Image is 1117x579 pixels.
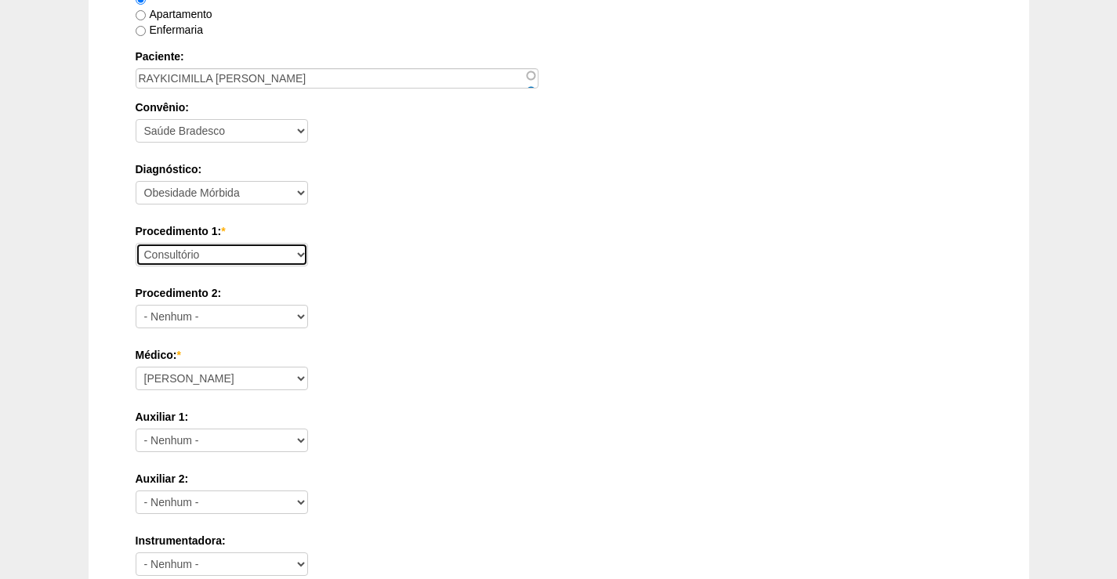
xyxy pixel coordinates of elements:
label: Médico: [136,347,982,363]
span: Este campo é obrigatório. [176,349,180,361]
label: Instrumentadora: [136,533,982,548]
input: Enfermaria [136,26,146,36]
label: Diagnóstico: [136,161,982,177]
label: Procedimento 1: [136,223,982,239]
label: Auxiliar 1: [136,409,982,425]
label: Procedimento 2: [136,285,982,301]
label: Paciente: [136,49,982,64]
label: Enfermaria [136,24,203,36]
label: Apartamento [136,8,212,20]
label: Auxiliar 2: [136,471,982,487]
span: Este campo é obrigatório. [221,225,225,237]
input: Apartamento [136,10,146,20]
label: Convênio: [136,100,982,115]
